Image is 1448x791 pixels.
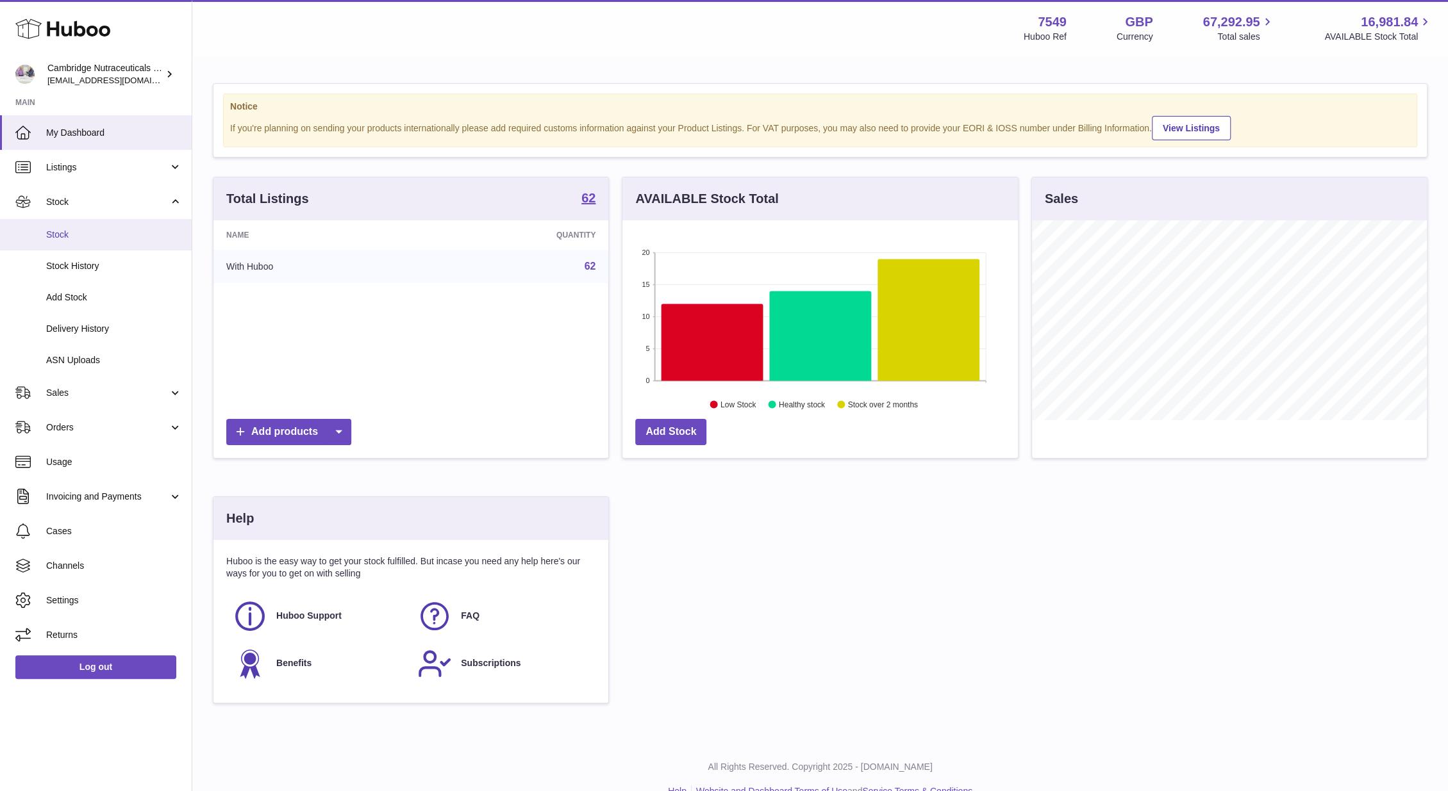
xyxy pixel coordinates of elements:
div: Currency [1117,31,1153,43]
span: Total sales [1217,31,1274,43]
text: 20 [642,249,650,256]
a: Huboo Support [233,599,404,633]
span: Channels [46,560,182,572]
span: ASN Uploads [46,354,182,366]
span: Huboo Support [276,610,342,622]
span: [EMAIL_ADDRESS][DOMAIN_NAME] [47,75,188,85]
a: Add products [226,419,351,445]
span: Stock History [46,260,182,272]
span: Cases [46,525,182,537]
th: Quantity [422,220,608,250]
h3: AVAILABLE Stock Total [635,190,778,208]
strong: Notice [230,101,1410,113]
a: 62 [585,261,596,272]
span: 16,981.84 [1361,13,1418,31]
div: If you're planning on sending your products internationally please add required customs informati... [230,114,1410,140]
span: Stock [46,196,169,208]
p: All Rights Reserved. Copyright 2025 - [DOMAIN_NAME] [203,761,1438,773]
img: qvc@camnutra.com [15,65,35,84]
span: 67,292.95 [1203,13,1260,31]
span: Benefits [276,657,312,669]
span: Sales [46,387,169,399]
span: Subscriptions [461,657,520,669]
a: 62 [581,192,595,207]
strong: GBP [1125,13,1153,31]
td: With Huboo [213,250,422,283]
strong: 7549 [1038,13,1067,31]
text: 10 [642,313,650,320]
span: Listings [46,161,169,174]
div: Huboo Ref [1024,31,1067,43]
a: 16,981.84 AVAILABLE Stock Total [1324,13,1433,43]
a: FAQ [417,599,589,633]
span: FAQ [461,610,479,622]
p: Huboo is the easy way to get your stock fulfilled. But incase you need any help here's our ways f... [226,555,595,580]
span: Orders [46,421,169,434]
a: View Listings [1152,116,1231,140]
span: My Dashboard [46,127,182,139]
span: Returns [46,629,182,641]
span: Invoicing and Payments [46,491,169,503]
span: AVAILABLE Stock Total [1324,31,1433,43]
a: Subscriptions [417,646,589,681]
span: Add Stock [46,291,182,304]
span: Stock [46,229,182,241]
div: Cambridge Nutraceuticals Ltd [47,62,163,86]
span: Settings [46,594,182,607]
a: Add Stock [635,419,706,445]
span: Delivery History [46,323,182,335]
a: Log out [15,655,176,678]
h3: Sales [1045,190,1078,208]
span: Usage [46,456,182,468]
th: Name [213,220,422,250]
h3: Total Listings [226,190,309,208]
strong: 62 [581,192,595,204]
a: 67,292.95 Total sales [1203,13,1274,43]
h3: Help [226,510,254,527]
a: Benefits [233,646,404,681]
text: 5 [646,345,650,352]
text: 15 [642,281,650,288]
text: Stock over 2 months [848,400,918,409]
text: 0 [646,377,650,384]
text: Healthy stock [779,400,826,409]
text: Low Stock [720,400,756,409]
